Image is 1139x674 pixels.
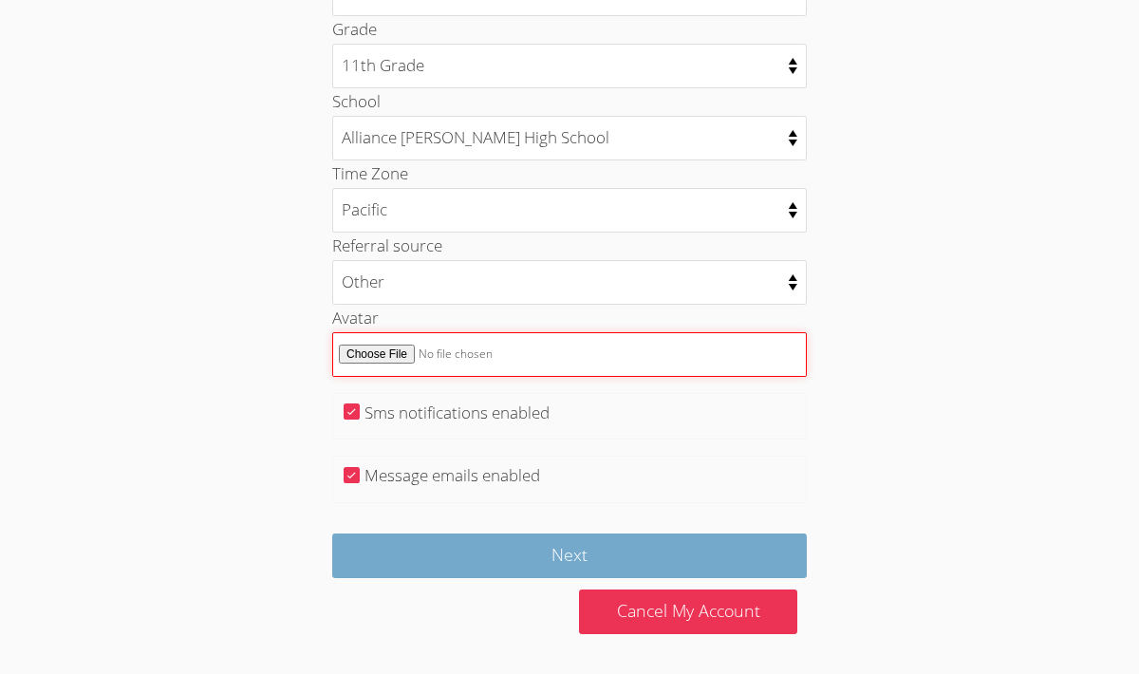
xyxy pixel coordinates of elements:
[332,534,807,578] input: Next
[332,90,381,112] label: School
[364,402,550,423] label: Sms notifications enabled
[332,18,377,40] label: Grade
[332,162,408,184] label: Time Zone
[579,590,797,634] a: Cancel My Account
[364,464,540,486] label: Message emails enabled
[332,234,442,256] label: Referral source
[332,307,379,328] label: Avatar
